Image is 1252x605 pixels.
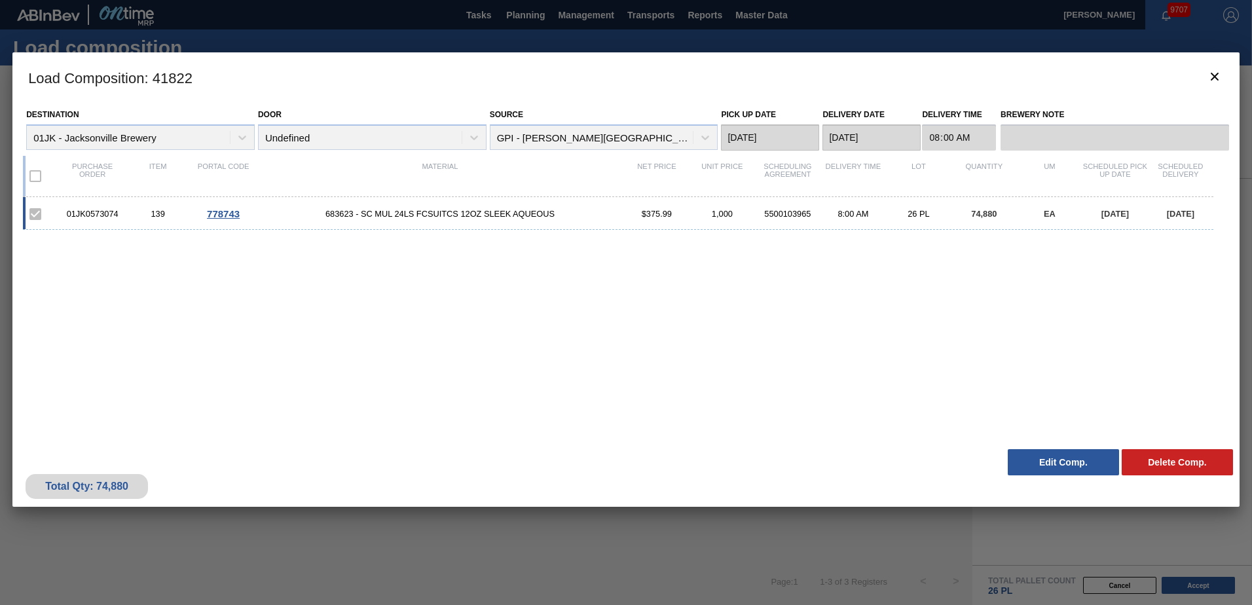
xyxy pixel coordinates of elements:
div: Delivery Time [820,162,886,190]
input: mm/dd/yyyy [822,124,921,151]
span: EA [1044,209,1056,219]
label: Brewery Note [1001,105,1229,124]
label: Destination [26,110,79,119]
div: Go to Order [191,208,256,219]
div: Item [125,162,191,190]
span: 778743 [207,208,240,219]
div: 26 PL [886,209,951,219]
span: [DATE] [1101,209,1129,219]
div: 8:00 AM [820,209,886,219]
span: 74,880 [971,209,997,219]
div: UM [1017,162,1082,190]
h3: Load Composition : 41822 [12,52,1240,102]
label: Delivery Date [822,110,884,119]
div: Net Price [624,162,690,190]
div: Unit Price [690,162,755,190]
div: $375.99 [624,209,690,219]
div: 139 [125,209,191,219]
label: Door [258,110,282,119]
span: [DATE] [1167,209,1194,219]
div: Total Qty: 74,880 [35,481,138,492]
button: Delete Comp. [1122,449,1233,475]
div: Scheduled Delivery [1148,162,1213,190]
div: 1,000 [690,209,755,219]
div: Quantity [951,162,1017,190]
div: Portal code [191,162,256,190]
div: Scheduling Agreement [755,162,820,190]
label: Pick up Date [721,110,776,119]
div: 01JK0573074 [60,209,125,219]
div: Lot [886,162,951,190]
button: Edit Comp. [1008,449,1119,475]
div: Scheduled Pick up Date [1082,162,1148,190]
label: Delivery Time [922,105,996,124]
div: Purchase order [60,162,125,190]
div: 5500103965 [755,209,820,219]
span: 683623 - SC MUL 24LS FCSUITCS 12OZ SLEEK AQUEOUS [256,209,624,219]
input: mm/dd/yyyy [721,124,819,151]
div: Material [256,162,624,190]
label: Source [490,110,523,119]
